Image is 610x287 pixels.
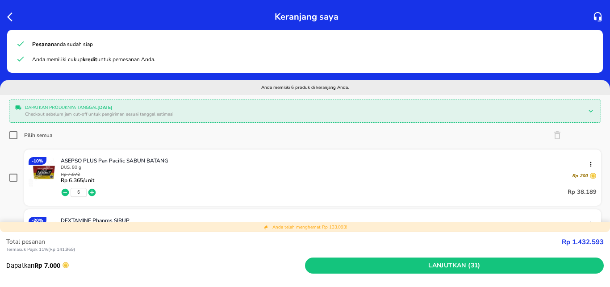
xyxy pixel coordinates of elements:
[12,102,598,120] div: Dapatkan produknya tanggal[DATE]Checkout sebelum jam cut-off untuk pengiriman sesuai tanggal esti...
[77,189,80,195] button: 6
[61,164,597,171] p: DUS, 80 g
[29,157,58,187] img: ASEPSO PLUS Pan Pacific SABUN BATANG
[568,187,597,198] p: Rp 38.189
[29,217,58,246] img: DEXTAMINE Phapros SIRUP
[32,41,54,48] strong: Pesanan
[6,237,562,246] p: Total pesanan
[61,157,589,164] p: ASEPSO PLUS Pan Pacific SABUN BATANG
[61,172,94,177] p: Rp 7.072
[305,258,604,274] button: Lanjutkan (31)
[6,246,562,253] p: Termasuk Pajak 11% ( Rp 141.969 )
[83,56,97,63] strong: kredit
[25,111,581,118] p: Checkout sebelum jam cut-off untuk pengiriman sesuai tanggal estimasi
[61,217,589,224] p: DEXTAMINE Phapros SIRUP
[24,132,52,139] div: Pilih semua
[61,177,94,183] p: Rp 6.365 /unit
[263,225,269,230] img: total discount
[29,157,46,165] div: - 10 %
[6,261,305,270] p: Dapatkan
[572,173,588,179] p: Rp 200
[25,104,581,111] p: Dapatkan produknya tanggal
[275,9,338,25] p: Keranjang saya
[32,41,93,48] span: anda sudah siap
[29,217,46,225] div: - 20 %
[309,260,600,271] span: Lanjutkan (31)
[34,262,60,270] strong: Rp 7.000
[32,56,155,63] span: Anda memiliki cukup untuk pemesanan Anda.
[97,104,113,111] b: [DATE]
[562,237,604,246] strong: Rp 1.432.593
